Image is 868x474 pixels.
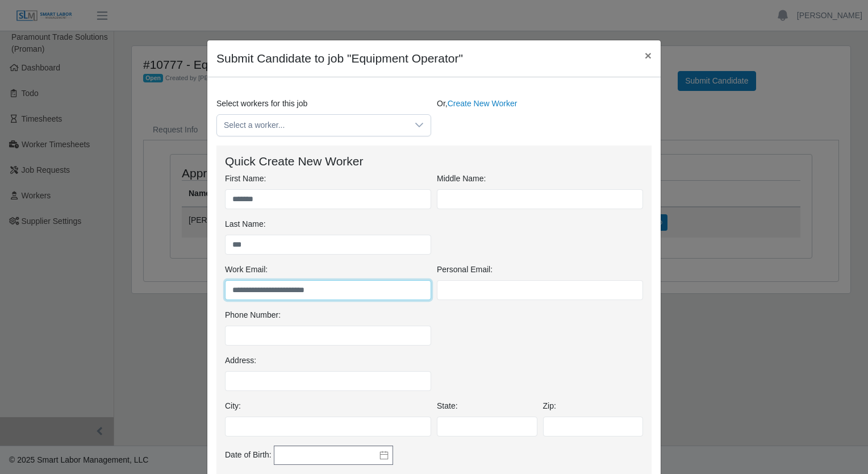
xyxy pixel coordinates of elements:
[217,115,408,136] span: Select a worker...
[9,9,424,22] body: Rich Text Area. Press ALT-0 for help.
[225,355,256,367] label: Address:
[225,400,241,412] label: City:
[437,400,458,412] label: State:
[225,264,268,276] label: Work Email:
[216,49,463,68] h4: Submit Candidate to job "Equipment Operator"
[434,98,654,136] div: Or,
[437,264,493,276] label: Personal Email:
[448,99,518,108] a: Create New Worker
[225,173,266,185] label: First Name:
[225,218,266,230] label: Last Name:
[225,309,281,321] label: Phone Number:
[543,400,556,412] label: Zip:
[216,98,307,110] label: Select workers for this job
[225,154,643,168] h4: Quick Create New Worker
[437,173,486,185] label: Middle Name:
[645,49,652,62] span: ×
[636,40,661,70] button: Close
